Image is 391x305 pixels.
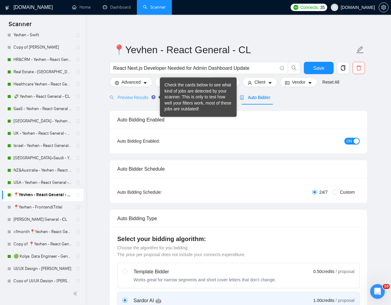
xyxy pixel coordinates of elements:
[14,238,72,250] a: Copy of 📍Yevhen - React General - СL
[14,226,72,238] a: <1month📍Yevhen - React General - СL
[14,213,72,226] a: [PERSON_NAME] General - СL
[14,103,72,115] a: SaaS - Yevhen - React General - СL
[322,79,339,85] a: Reset All
[308,81,312,85] span: caret-down
[143,81,147,85] span: caret-down
[14,201,72,213] a: 📍Yevhen - Frontend(Title)
[242,77,277,87] button: userClientcaret-down
[75,33,80,38] span: holder
[4,20,37,33] span: Scanner
[14,189,72,201] a: 📍Yevhen - React General - СL
[304,62,334,74] button: Save
[117,189,198,196] div: Auto Bidding Schedule:
[248,81,252,85] span: user
[313,64,324,72] span: Save
[337,62,349,74] button: copy
[134,297,229,304] div: Sardor AI 🤖
[336,297,354,303] span: / proposal
[338,189,357,196] span: Custom
[75,106,80,111] span: holder
[14,41,72,53] a: Copy of [PERSON_NAME]
[240,95,244,100] span: robot
[75,143,80,148] span: holder
[151,94,156,100] div: Tooltip anchor
[75,180,80,185] span: holder
[113,42,355,57] input: Scanner name...
[280,66,284,70] span: info-circle
[383,284,390,289] span: 10
[75,45,80,50] span: holder
[117,160,360,178] div: Auto Bidder Schedule
[14,115,72,127] a: [GEOGRAPHIC_DATA] - Yevhen - React General - СL
[14,275,72,287] a: Copy of UI/UX Design - [PERSON_NAME]
[134,277,276,283] div: Works great for narrow segments and short cover letters that don't change.
[75,205,80,210] span: holder
[73,291,79,297] span: double-left
[75,192,80,197] span: holder
[75,119,80,124] span: holder
[14,78,72,90] a: Healthcare Yevhen - React General - СL
[14,29,72,41] a: Yevhen - Swift
[313,297,334,304] span: 1.00 credits
[240,95,270,100] span: Auto Bidder
[293,5,298,10] img: upwork-logo.png
[14,90,72,103] a: 💸 Yevhen - React General - СL
[268,81,272,85] span: caret-down
[14,140,72,152] a: Israel - Yevhen - React General - СL
[75,242,80,247] span: holder
[155,77,204,87] button: barsJob Categorycaret-down
[292,79,305,85] span: Vendor
[117,138,198,145] div: Auto Bidding Enabled:
[14,53,72,66] a: HR&CRM - Yevhen - React General - СL
[110,95,114,100] span: search
[113,64,277,72] input: Search Freelance Jobs...
[320,4,325,11] span: 35
[379,2,389,12] button: setting
[117,111,360,129] div: Auto Bidding Enabled
[122,79,141,85] span: Advanced
[356,46,364,54] span: edit
[75,229,80,234] span: holder
[134,268,276,275] div: Template Bidder
[14,66,72,78] a: Real Estate - [GEOGRAPHIC_DATA] - React General - СL
[75,69,80,74] span: holder
[75,131,80,136] span: holder
[117,235,360,243] h4: Select your bidding algorithm:
[5,3,10,13] img: logo
[336,268,354,275] span: / proposal
[254,79,265,85] span: Client
[353,65,365,71] span: delete
[14,127,72,140] a: UK - Yevhen - React General - СL
[280,77,317,87] button: idcardVendorcaret-down
[75,254,80,259] span: holder
[75,57,80,62] span: holder
[72,5,91,10] a: homeHome
[313,268,334,275] span: 0.50 credits
[379,5,388,10] span: setting
[317,189,330,196] span: 24/7
[346,138,352,145] span: ON
[75,156,80,160] span: holder
[165,82,232,112] div: Check the cards below to see what kind of jobs are detected by your scanner. This is only to test...
[285,81,289,85] span: idcard
[75,279,80,283] span: holder
[75,82,80,87] span: holder
[337,65,349,71] span: copy
[379,5,389,10] a: setting
[14,176,72,189] a: USA - Yevhen - React General - СL
[110,77,153,87] button: settingAdvancedcaret-down
[75,94,80,99] span: holder
[75,217,80,222] span: holder
[143,5,166,10] a: searchScanner
[14,164,72,176] a: NZ&Australia - Yevhen - React General - СL
[370,284,385,299] iframe: Intercom live chat
[288,65,300,71] span: search
[117,245,246,257] span: Choose the algorithm for you bidding. The price per proposal does not include your connects expen...
[332,5,337,10] span: user
[115,81,119,85] span: setting
[75,266,80,271] span: holder
[300,4,319,11] span: Connects:
[14,152,72,164] a: [GEOGRAPHIC_DATA]+Saudi - Yevhen - React General - СL
[288,62,300,74] button: search
[353,62,365,74] button: delete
